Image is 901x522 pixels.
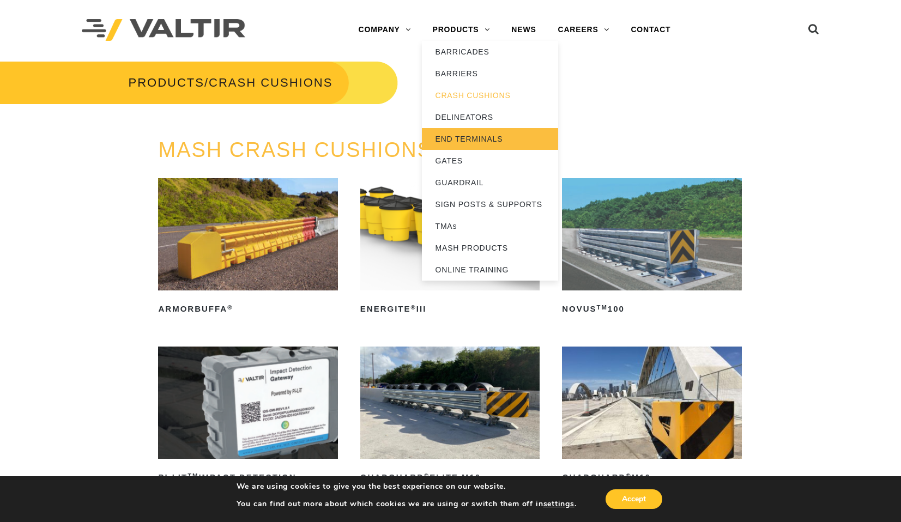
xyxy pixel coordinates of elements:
[422,172,558,193] a: GUARDRAIL
[606,489,662,509] button: Accept
[237,499,577,509] p: You can find out more about which cookies we are using or switch them off in .
[422,215,558,237] a: TMAs
[360,178,540,318] a: ENERGITE®III
[82,19,245,41] img: Valtir
[422,193,558,215] a: SIGN POSTS & SUPPORTS
[422,259,558,281] a: ONLINE TRAINING
[422,19,501,41] a: PRODUCTS
[422,41,558,63] a: BARRICADES
[158,138,432,161] a: MASH CRASH CUSHIONS
[562,300,742,318] h2: NOVUS 100
[158,178,338,318] a: ArmorBuffa®
[562,347,742,486] a: QuadGuard®M10
[422,128,558,150] a: END TERMINALS
[360,347,540,486] a: QuadGuard®Elite M10
[227,304,233,311] sup: ®
[360,469,540,486] h2: QuadGuard Elite M10
[543,499,575,509] button: settings
[158,347,338,495] a: PI-LITTMImpact Detection System
[348,19,422,41] a: COMPANY
[158,469,338,495] h2: PI-LIT Impact Detection System
[360,300,540,318] h2: ENERGITE III
[626,472,631,479] sup: ®
[422,237,558,259] a: MASH PRODUCTS
[422,106,558,128] a: DELINEATORS
[158,300,338,318] h2: ArmorBuffa
[422,150,558,172] a: GATES
[411,304,416,311] sup: ®
[562,469,742,486] h2: QuadGuard M10
[209,76,332,89] span: CRASH CUSHIONS
[129,76,204,89] a: PRODUCTS
[500,19,547,41] a: NEWS
[422,63,558,84] a: BARRIERS
[620,19,681,41] a: CONTACT
[597,304,608,311] sup: TM
[424,472,430,479] sup: ®
[562,178,742,318] a: NOVUSTM100
[422,84,558,106] a: CRASH CUSHIONS
[188,472,198,479] sup: TM
[237,482,577,491] p: We are using cookies to give you the best experience on our website.
[547,19,620,41] a: CAREERS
